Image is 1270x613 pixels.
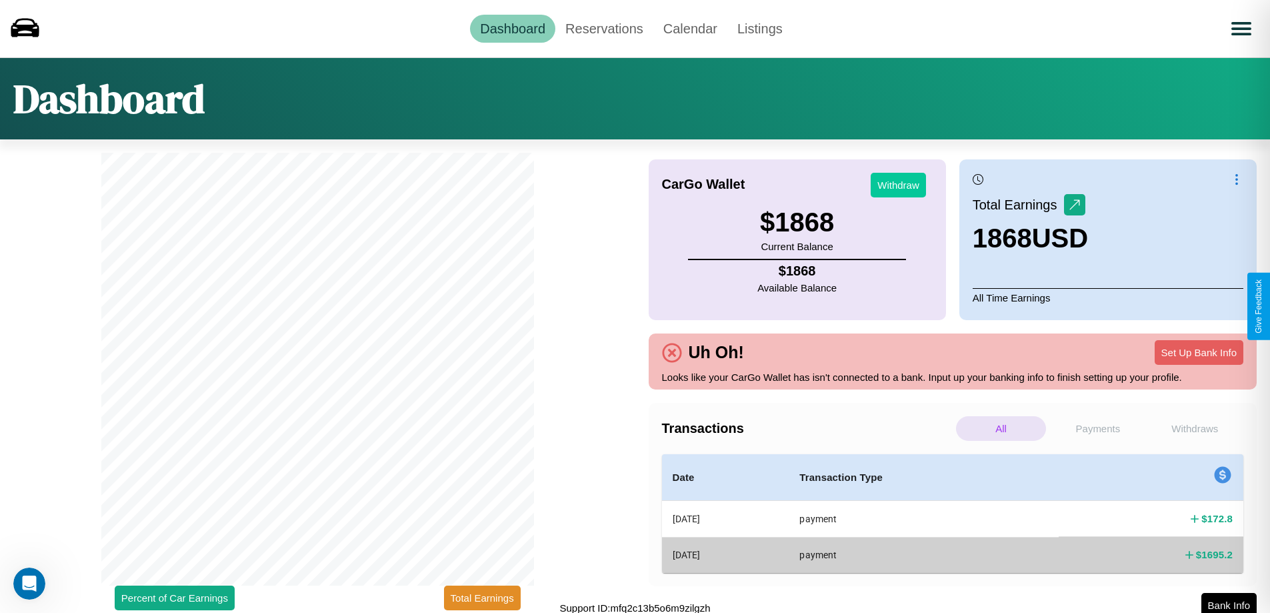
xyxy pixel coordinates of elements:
[1223,10,1260,47] button: Open menu
[662,421,953,436] h4: Transactions
[662,368,1244,386] p: Looks like your CarGo Wallet has isn't connected to a bank. Input up your banking info to finish ...
[1201,512,1233,526] h4: $ 172.8
[444,586,521,610] button: Total Earnings
[555,15,653,43] a: Reservations
[662,454,1244,573] table: simple table
[673,470,779,486] h4: Date
[789,537,1059,572] th: payment
[13,71,205,126] h1: Dashboard
[789,501,1059,538] th: payment
[662,177,745,192] h4: CarGo Wallet
[757,279,837,297] p: Available Balance
[682,343,751,362] h4: Uh Oh!
[13,568,45,600] iframe: Intercom live chat
[956,416,1046,441] p: All
[760,237,834,255] p: Current Balance
[973,288,1243,307] p: All Time Earnings
[1254,279,1263,334] div: Give Feedback
[1155,340,1243,365] button: Set Up Bank Info
[973,223,1088,253] h3: 1868 USD
[871,173,926,197] button: Withdraw
[760,207,834,237] h3: $ 1868
[1150,416,1240,441] p: Withdraws
[662,537,789,572] th: [DATE]
[115,586,235,610] button: Percent of Car Earnings
[470,15,555,43] a: Dashboard
[973,193,1064,217] p: Total Earnings
[1196,548,1233,562] h4: $ 1695.2
[1053,416,1143,441] p: Payments
[727,15,793,43] a: Listings
[799,470,1048,486] h4: Transaction Type
[757,263,837,279] h4: $ 1868
[653,15,727,43] a: Calendar
[662,501,789,538] th: [DATE]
